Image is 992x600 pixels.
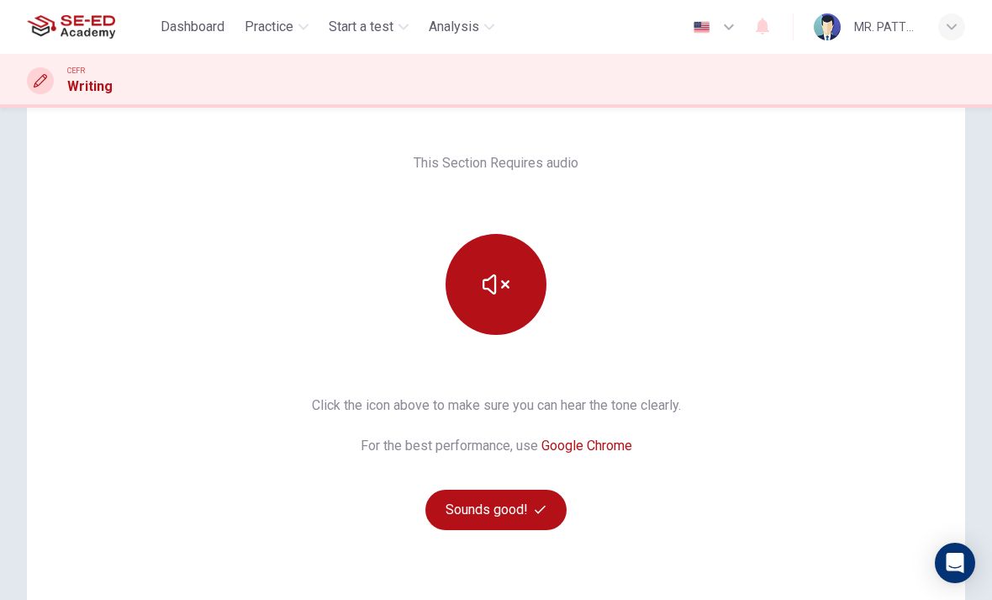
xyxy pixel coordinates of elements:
h6: This Section Requires audio [414,153,578,173]
button: Practice [238,12,315,42]
a: SE-ED Academy logo [27,10,154,44]
h6: Click the icon above to make sure you can hear the tone clearly. [312,396,681,416]
span: Practice [245,17,293,37]
span: CEFR [67,65,85,77]
button: Analysis [422,12,501,42]
h6: For the best performance, use [361,436,632,456]
a: Google Chrome [541,438,632,454]
span: Analysis [429,17,479,37]
div: Open Intercom Messenger [935,543,975,583]
h1: Writing [67,77,113,97]
img: Profile picture [814,13,841,40]
button: Start a test [322,12,415,42]
span: Start a test [329,17,393,37]
span: Dashboard [161,17,224,37]
img: en [691,21,712,34]
img: SE-ED Academy logo [27,10,115,44]
div: MR. PATTECHIN PHINITRATCHAKIT [854,17,918,37]
button: Dashboard [154,12,231,42]
button: Sounds good! [425,490,567,530]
